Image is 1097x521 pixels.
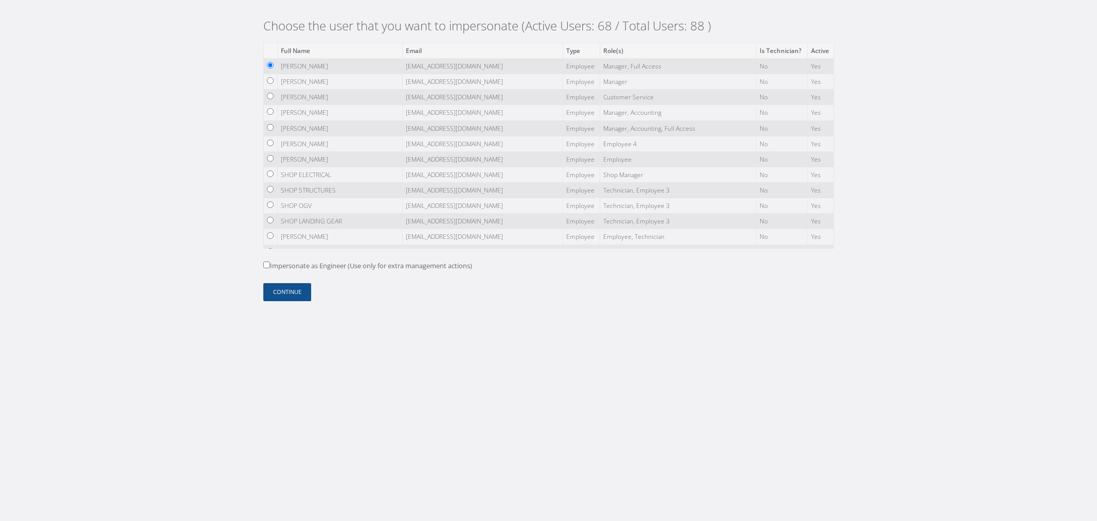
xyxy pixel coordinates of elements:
td: [EMAIL_ADDRESS][DOMAIN_NAME] [402,58,563,74]
td: [PERSON_NAME] [278,74,403,90]
td: SHOP OGV [278,198,403,214]
td: Employee [563,183,600,198]
td: Employee [563,74,600,90]
th: Active [807,43,834,58]
td: No [756,105,807,120]
td: Technician, Employee 3 [600,214,756,229]
td: [EMAIL_ADDRESS][DOMAIN_NAME] [402,245,563,260]
td: Employee [563,198,600,214]
td: Yes [807,136,834,151]
td: [EMAIL_ADDRESS][DOMAIN_NAME] [402,120,563,136]
td: Employee [563,120,600,136]
td: No [756,74,807,90]
td: [PERSON_NAME] [278,136,403,151]
td: [PERSON_NAME] [278,151,403,167]
td: No [756,183,807,198]
td: No [756,136,807,151]
td: No [756,120,807,136]
td: Yes [807,74,834,90]
td: [EMAIL_ADDRESS][DOMAIN_NAME] [402,198,563,214]
td: No [756,90,807,105]
td: Employee [563,58,600,74]
td: Employee [563,245,600,260]
td: Yes [807,167,834,182]
td: [EMAIL_ADDRESS][DOMAIN_NAME] [402,90,563,105]
td: [PERSON_NAME] [278,245,403,260]
td: Yes [807,58,834,74]
th: Is Technician? [756,43,807,58]
td: [PERSON_NAME] [278,58,403,74]
td: [EMAIL_ADDRESS][DOMAIN_NAME] [402,105,563,120]
td: No [756,214,807,229]
td: Yes [807,183,834,198]
td: SHOP STRUCTURES [278,183,403,198]
td: [EMAIL_ADDRESS][DOMAIN_NAME] [402,229,563,245]
td: Employee [563,214,600,229]
td: No [756,198,807,214]
td: Technician, Employee 3 [600,198,756,214]
th: Email [402,43,563,58]
td: Yes [807,229,834,245]
td: [EMAIL_ADDRESS][DOMAIN_NAME] [402,151,563,167]
td: Manager, Accounting [600,105,756,120]
td: [EMAIL_ADDRESS][DOMAIN_NAME] [402,136,563,151]
td: Employee [563,90,600,105]
h2: Choose the user that you want to impersonate (Active Users: 68 / Total Users: 88 ) [263,19,834,33]
td: Yes [807,198,834,214]
label: Impersonate as Engineer (Use only for extra management actions) [263,261,472,271]
td: [PERSON_NAME] [278,90,403,105]
td: [EMAIL_ADDRESS][DOMAIN_NAME] [402,214,563,229]
td: No [756,229,807,245]
td: No [756,245,807,260]
td: SHOP ELECTRICAL [278,167,403,182]
th: Type [563,43,600,58]
td: No [756,167,807,182]
td: Yes [807,245,834,260]
td: Shop Manager [600,167,756,182]
td: Employee [563,105,600,120]
td: Technician, Employee 3, Full Access [600,245,756,260]
td: Employee [563,229,600,245]
td: Yes [807,105,834,120]
td: Yes [807,90,834,105]
td: [PERSON_NAME] [278,120,403,136]
td: Employee 4 [600,136,756,151]
td: [EMAIL_ADDRESS][DOMAIN_NAME] [402,74,563,90]
td: Manager, Accounting, Full Access [600,120,756,136]
td: Employee [563,136,600,151]
th: Role(s) [600,43,756,58]
td: Yes [807,214,834,229]
td: [PERSON_NAME] [278,105,403,120]
input: Impersonate as Engineer (Use only for extra management actions) [263,262,270,268]
button: Continue [263,283,311,301]
td: Employee [563,151,600,167]
td: Yes [807,120,834,136]
td: Customer Service [600,90,756,105]
th: Full Name [278,43,403,58]
td: Technician, Employee 3 [600,183,756,198]
td: Manager [600,74,756,90]
td: Employee [563,167,600,182]
td: No [756,58,807,74]
td: [EMAIL_ADDRESS][DOMAIN_NAME] [402,183,563,198]
td: No [756,151,807,167]
td: SHOP LANDING GEAR [278,214,403,229]
td: Employee [600,151,756,167]
td: Employee, Technician [600,229,756,245]
td: Yes [807,151,834,167]
td: [EMAIL_ADDRESS][DOMAIN_NAME] [402,167,563,182]
td: Manager, Full Access [600,58,756,74]
td: [PERSON_NAME] [278,229,403,245]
